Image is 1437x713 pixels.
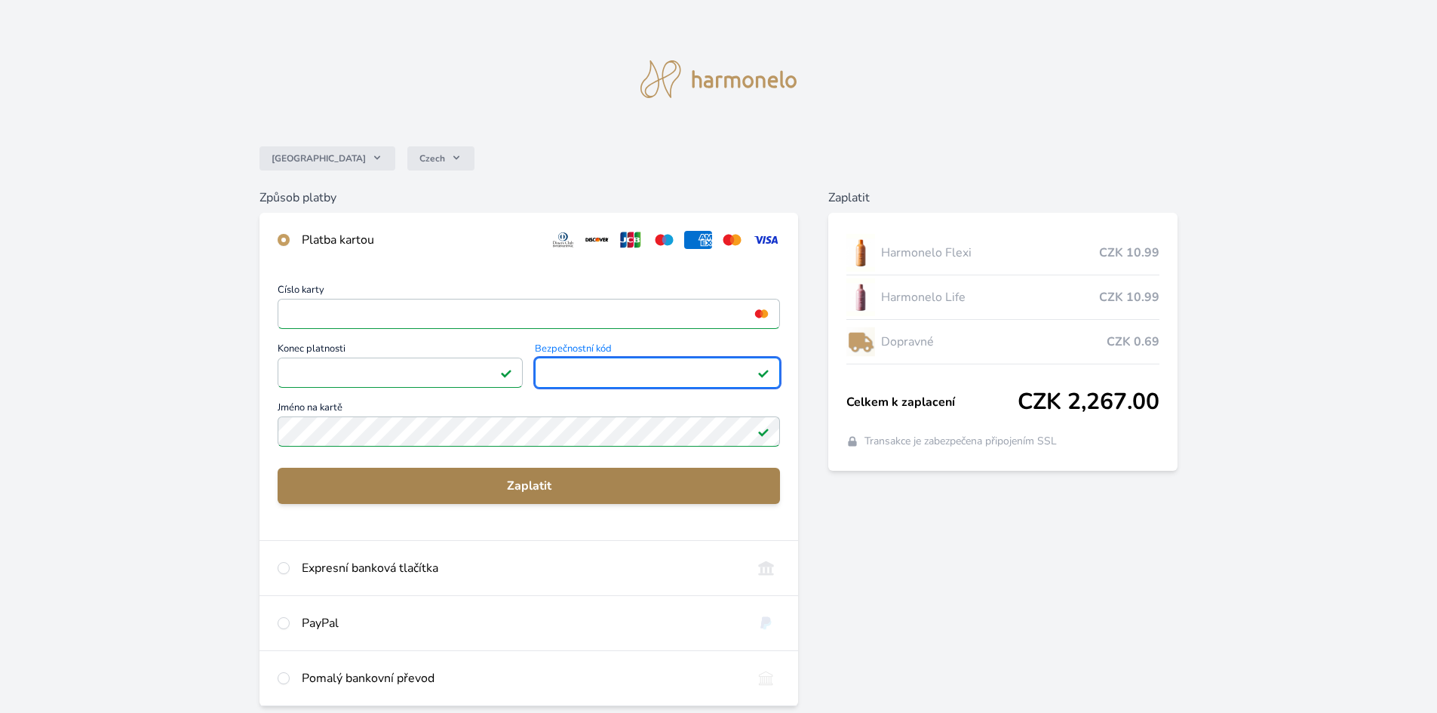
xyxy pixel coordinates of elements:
[846,278,875,316] img: CLEAN_LIFE_se_stinem_x-lo.jpg
[549,231,577,249] img: diners.svg
[640,60,797,98] img: logo.svg
[500,367,512,379] img: Platné pole
[284,362,516,383] iframe: Iframe pro datum vypršení platnosti
[302,231,537,249] div: Platba kartou
[684,231,712,249] img: amex.svg
[542,362,773,383] iframe: Iframe pro bezpečnostní kód
[284,303,773,324] iframe: Iframe pro číslo karty
[752,559,780,577] img: onlineBanking_CZ.svg
[1099,288,1159,306] span: CZK 10.99
[752,669,780,687] img: bankTransfer_IBAN.svg
[407,146,474,171] button: Czech
[881,288,1099,306] span: Harmonelo Life
[846,323,875,361] img: delivery-lo.png
[751,307,772,321] img: mc
[617,231,645,249] img: jcb.svg
[419,152,445,164] span: Czech
[278,416,780,447] input: Jméno na kartěPlatné pole
[881,333,1107,351] span: Dopravné
[278,468,780,504] button: Zaplatit
[1107,333,1159,351] span: CZK 0.69
[752,614,780,632] img: paypal.svg
[278,403,780,416] span: Jméno na kartě
[757,426,769,438] img: Platné pole
[495,366,515,380] img: Konec platnosti
[259,189,798,207] h6: Způsob platby
[846,234,875,272] img: CLEAN_FLEXI_se_stinem_x-hi_(1)-lo.jpg
[302,559,740,577] div: Expresní banková tlačítka
[302,614,740,632] div: PayPal
[278,285,780,299] span: Číslo karty
[828,189,1178,207] h6: Zaplatit
[1099,244,1159,262] span: CZK 10.99
[535,344,780,358] span: Bezpečnostní kód
[718,231,746,249] img: mc.svg
[278,344,523,358] span: Konec platnosti
[302,669,740,687] div: Pomalý bankovní převod
[583,231,611,249] img: discover.svg
[757,367,769,379] img: Platné pole
[752,231,780,249] img: visa.svg
[864,434,1057,449] span: Transakce je zabezpečena připojením SSL
[272,152,366,164] span: [GEOGRAPHIC_DATA]
[881,244,1099,262] span: Harmonelo Flexi
[290,477,768,495] span: Zaplatit
[846,393,1018,411] span: Celkem k zaplacení
[259,146,395,171] button: [GEOGRAPHIC_DATA]
[1018,389,1159,416] span: CZK 2,267.00
[650,231,678,249] img: maestro.svg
